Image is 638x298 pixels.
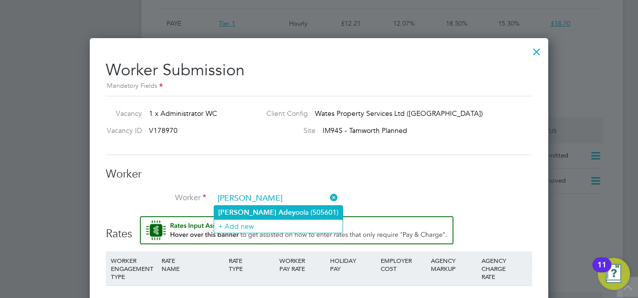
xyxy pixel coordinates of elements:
li: oola (505601) [214,206,343,219]
span: 1 x Administrator WC [149,109,217,118]
button: Open Resource Center, 11 new notifications [598,258,630,290]
button: Rate Assistant [140,216,453,244]
h3: Worker [106,167,532,182]
div: AGENCY MARKUP [428,251,479,277]
div: EMPLOYER COST [378,251,429,277]
div: RATE TYPE [226,251,277,277]
h3: Rates [106,216,532,241]
div: WORKER PAY RATE [277,251,328,277]
span: Wates Property Services Ltd ([GEOGRAPHIC_DATA]) [315,109,483,118]
b: Adey [278,208,295,217]
div: WORKER ENGAGEMENT TYPE [108,251,159,285]
label: Vacancy [102,109,142,118]
li: + Add new [214,219,343,233]
div: HOLIDAY PAY [328,251,378,277]
label: Site [258,126,315,135]
b: [PERSON_NAME] [218,208,276,217]
div: RATE NAME [159,251,226,277]
input: Search for... [214,191,338,206]
span: V178970 [149,126,178,135]
label: Worker [106,193,206,203]
div: 11 [597,265,606,278]
h2: Worker Submission [106,52,532,92]
span: IM94S - Tamworth Planned [323,126,407,135]
label: Vacancy ID [102,126,142,135]
label: Client Config [258,109,308,118]
div: Mandatory Fields [106,81,532,92]
div: AGENCY CHARGE RATE [479,251,530,285]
